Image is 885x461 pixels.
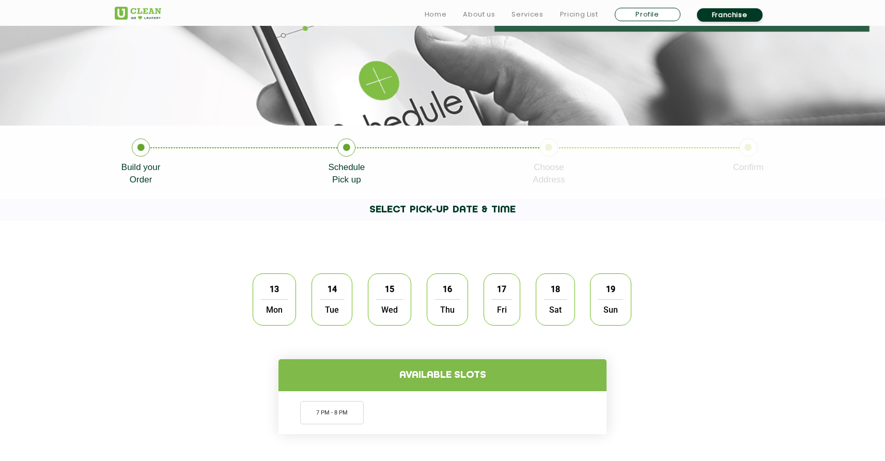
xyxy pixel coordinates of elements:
span: Wed [376,299,403,320]
span: 14 [322,279,342,299]
h1: SELECT PICK-UP DATE & TIME [88,199,796,221]
span: 15 [380,279,399,299]
p: Confirm [733,161,764,174]
span: Sat [544,299,567,320]
span: Sun [598,299,623,320]
a: Home [425,8,447,21]
a: Pricing List [560,8,598,21]
p: Choose Address [533,161,565,186]
a: Profile [615,8,680,21]
a: Franchise [697,8,763,22]
span: Thu [435,299,460,320]
span: 16 [438,279,457,299]
span: Tue [320,299,344,320]
h4: Available slots [278,359,607,391]
li: 7 PM - 8 PM [300,401,364,424]
a: Services [511,8,543,21]
span: 19 [601,279,620,299]
span: 18 [546,279,565,299]
span: Fri [492,299,512,320]
img: UClean Laundry and Dry Cleaning [115,7,161,20]
p: Schedule Pick up [328,161,365,186]
span: Mon [261,299,288,320]
span: 17 [492,279,511,299]
p: Build your Order [121,161,161,186]
span: 13 [265,279,284,299]
a: About us [463,8,495,21]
